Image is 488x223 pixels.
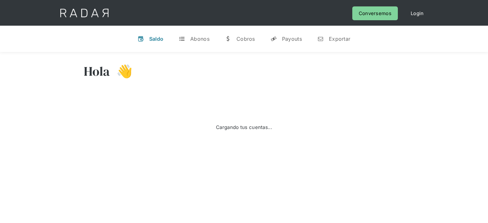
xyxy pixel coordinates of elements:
[216,123,272,132] div: Cargando tus cuentas...
[352,6,398,20] a: Conversemos
[149,36,164,42] div: Saldo
[236,36,255,42] div: Cobros
[404,6,430,20] a: Login
[84,63,110,79] h3: Hola
[110,63,133,79] h3: 👋
[282,36,302,42] div: Payouts
[190,36,210,42] div: Abonos
[329,36,350,42] div: Exportar
[225,36,231,42] div: w
[138,36,144,42] div: v
[317,36,324,42] div: n
[270,36,277,42] div: y
[179,36,185,42] div: t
